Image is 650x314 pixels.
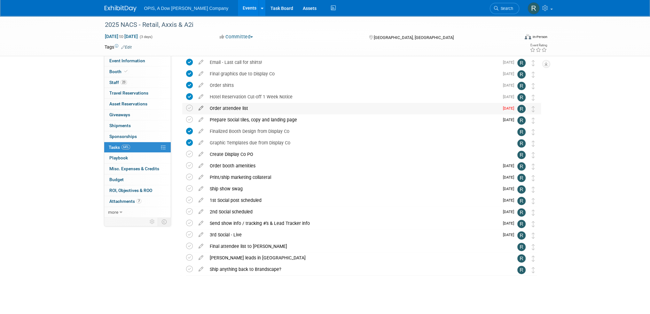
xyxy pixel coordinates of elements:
td: Personalize Event Tab Strip [147,218,158,226]
span: [DATE] [503,210,517,214]
div: 2025 NACS - Retail, Axxis & A2i [103,19,510,31]
img: Renee Ortner [517,162,526,171]
img: Renee Ortner [517,208,526,217]
i: Move task [532,141,535,147]
img: Renee Ortner [517,59,526,67]
i: Move task [532,106,535,112]
i: Move task [532,83,535,89]
div: Graphic Templates due from Display Co [207,137,505,148]
i: Move task [532,267,535,273]
i: Move task [532,210,535,216]
a: edit [195,82,207,88]
div: Hotel Reservation Cut-off 1 Week Notice [207,91,499,102]
div: Event Rating [529,44,547,47]
img: Renee Ortner [517,220,526,228]
a: more [104,207,171,218]
span: OPIS, A Dow [PERSON_NAME] Company [144,6,229,11]
span: [DATE] [DATE] [105,34,138,39]
a: Sponsorships [104,131,171,142]
div: Order shirts [207,80,499,91]
img: Renee Ortner [517,93,526,102]
span: [DATE] [503,233,517,237]
span: [DATE] [503,72,517,76]
a: ROI, Objectives & ROO [104,185,171,196]
div: Order booth amenities [207,160,499,171]
div: 2nd Social scheduled [207,206,499,217]
span: [DATE] [503,187,517,191]
img: Renee Ortner [517,82,526,90]
a: edit [195,243,207,249]
img: Renee Ortner [517,174,526,182]
span: [DATE] [503,118,517,122]
span: Booth [109,69,129,74]
a: Giveaways [104,110,171,120]
i: Move task [532,72,535,78]
i: Move task [532,187,535,193]
span: to [118,34,124,39]
img: Renee Ortner [528,2,540,14]
span: [DATE] [503,95,517,99]
span: [DATE] [503,164,517,168]
a: edit [195,220,207,226]
img: Renee Ortner [517,116,526,125]
span: Giveaways [109,112,130,117]
img: Renee Ortner [517,197,526,205]
span: [DATE] [503,198,517,203]
span: [GEOGRAPHIC_DATA], [GEOGRAPHIC_DATA] [374,35,454,40]
a: edit [195,255,207,261]
a: edit [195,117,207,123]
span: more [108,210,118,215]
img: Renee Ortner [517,243,526,251]
a: edit [195,174,207,180]
span: Sponsorships [109,134,137,139]
i: Move task [532,129,535,135]
div: Print/ship marketing collateral [207,172,499,183]
a: Staff23 [104,77,171,88]
a: edit [195,128,207,134]
div: Final graphics due to Display Co [207,68,499,79]
div: In-Person [532,34,547,39]
div: Email - Last call for shirts! [207,57,499,68]
img: Renee Ortner [517,105,526,113]
i: Move task [532,198,535,204]
i: Move task [532,233,535,239]
i: Move task [532,152,535,158]
a: edit [195,163,207,169]
a: edit [195,209,207,215]
span: Shipments [109,123,131,128]
a: edit [195,197,207,203]
span: 64% [121,145,130,149]
span: (3 days) [139,35,153,39]
div: Ship show swag [207,183,499,194]
span: Budget [109,177,124,182]
img: Renee Ortner [517,231,526,240]
a: Shipments [104,120,171,131]
a: Event Information [104,56,171,66]
span: Travel Reservations [109,90,148,96]
a: Travel Reservations [104,88,171,98]
a: edit [195,59,207,65]
div: Prepare Social tiles, copy and landing page [207,114,499,125]
a: edit [195,266,207,272]
img: Renee Ortner [517,266,526,274]
div: Event Format [482,33,547,43]
a: Playbook [104,153,171,163]
span: Tasks [109,145,130,150]
a: Edit [121,45,132,50]
i: Move task [532,244,535,250]
span: [DATE] [503,175,517,180]
a: Booth [104,66,171,77]
a: edit [195,105,207,111]
i: Move task [532,118,535,124]
a: edit [195,186,207,192]
img: Renee Ortner [517,139,526,148]
td: Tags [105,44,132,50]
span: [DATE] [503,221,517,226]
i: Move task [532,256,535,262]
a: Asset Reservations [104,99,171,109]
i: Move task [532,164,535,170]
img: Renee Ortner [517,254,526,263]
span: 23 [121,80,127,85]
i: Booth reservation complete [124,70,128,73]
a: edit [195,232,207,238]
